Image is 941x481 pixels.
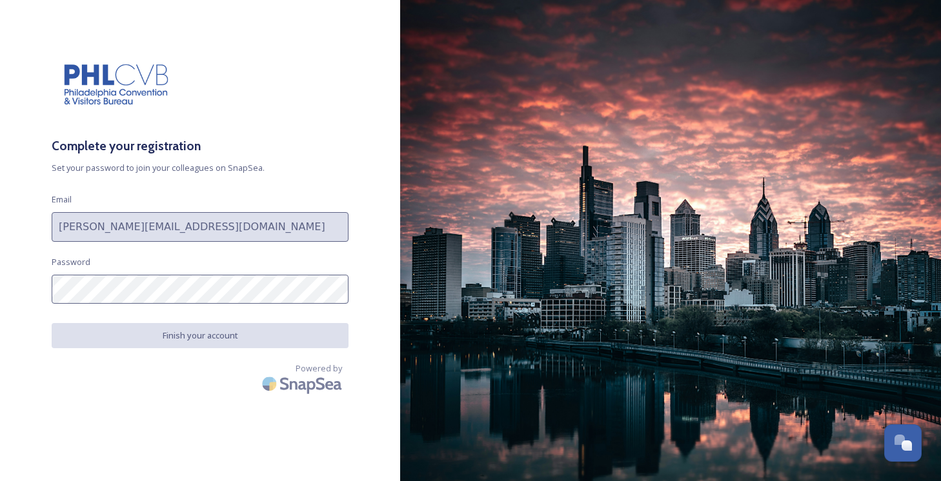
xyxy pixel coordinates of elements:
[52,52,181,117] img: download.png
[884,424,922,462] button: Open Chat
[52,256,90,268] span: Password
[52,162,349,174] span: Set your password to join your colleagues on SnapSea.
[296,362,342,375] span: Powered by
[52,137,349,155] h3: Complete your registration
[52,323,349,348] button: Finish your account
[258,369,349,399] img: SnapSea Logo
[52,193,72,206] span: Email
